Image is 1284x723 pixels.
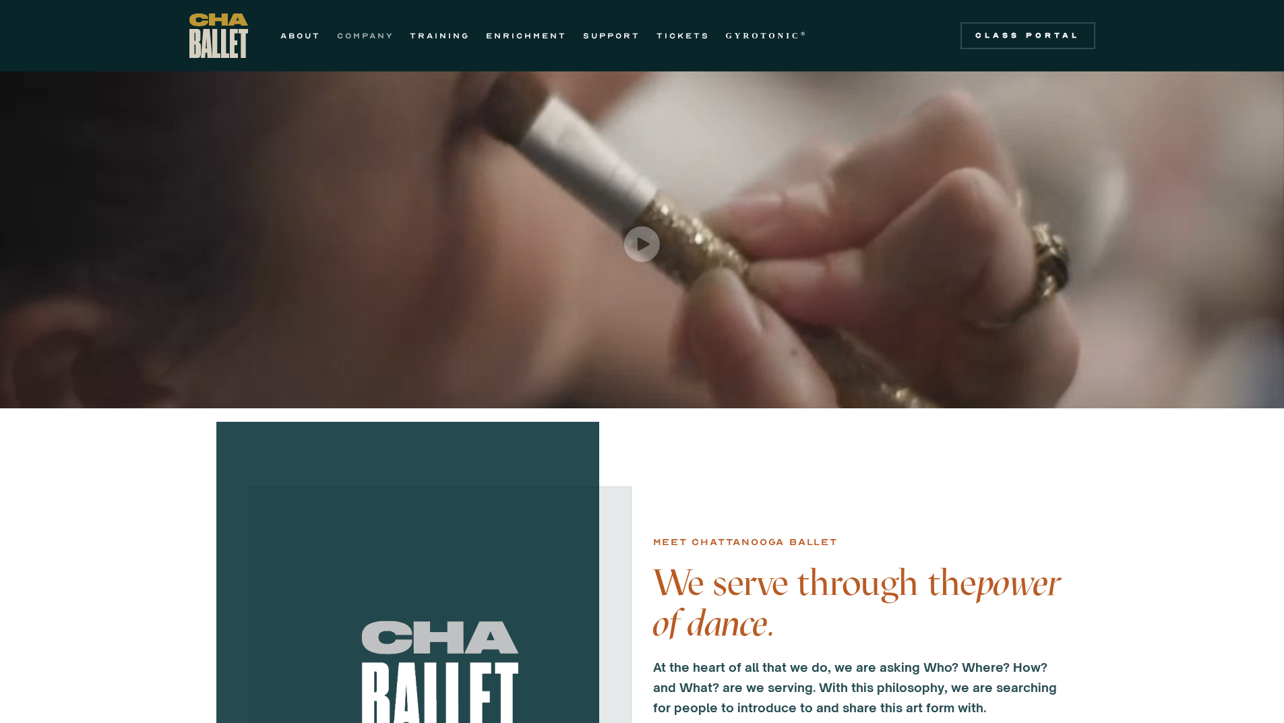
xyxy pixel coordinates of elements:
em: power of dance. [653,561,1060,645]
a: GYROTONIC® [726,28,808,44]
div: Meet chattanooga ballet [653,534,838,551]
a: home [189,13,248,58]
a: SUPPORT [583,28,640,44]
strong: GYROTONIC [726,31,801,40]
strong: At the heart of all that we do, we are asking Who? Where? How? and What? are we serving. With thi... [653,660,1057,715]
a: TICKETS [656,28,710,44]
a: COMPANY [337,28,394,44]
a: ABOUT [280,28,321,44]
sup: ® [801,30,808,37]
a: ENRICHMENT [486,28,567,44]
div: Class Portal [969,30,1087,41]
a: Class Portal [960,22,1095,49]
h4: We serve through the [653,563,1068,643]
a: TRAINING [410,28,470,44]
